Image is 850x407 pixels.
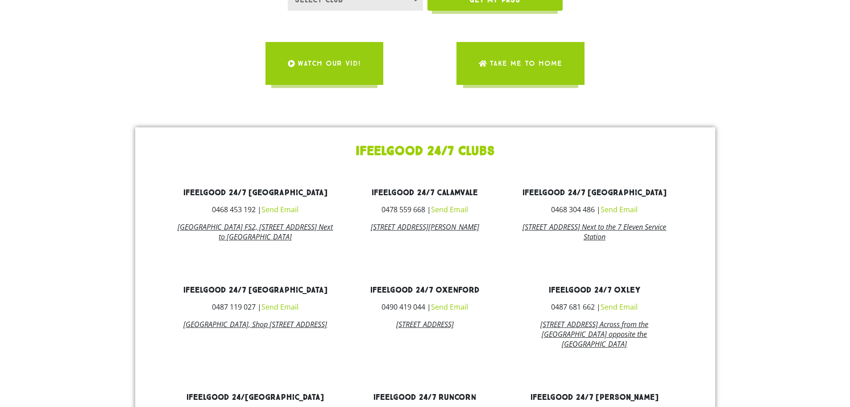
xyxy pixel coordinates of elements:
[347,206,503,213] h3: 0478 559 668 |
[540,319,648,349] a: [STREET_ADDRESS] Across from the [GEOGRAPHIC_DATA] opposite the [GEOGRAPHIC_DATA]
[516,206,672,213] h3: 0468 304 486 |
[261,302,299,312] a: Send Email
[183,285,328,295] a: ifeelgood 24/7 [GEOGRAPHIC_DATA]
[265,42,383,85] a: WATCH OUR VID!
[489,51,562,76] span: Take me to Home
[549,285,640,295] a: ifeelgood 24/7 Oxley
[456,42,585,85] a: Take me to Home
[347,303,503,310] h3: 0490 419 044 |
[187,392,324,403] a: ifeelgood 24/[GEOGRAPHIC_DATA]
[522,188,667,198] a: ifeelgood 24/7 [GEOGRAPHIC_DATA]
[522,222,666,242] a: [STREET_ADDRESS] Next to the 7 Eleven Service Station
[373,392,476,403] a: ifeelgood 24/7 Runcorn
[178,303,334,310] h3: 0487 119 027 |
[601,302,638,312] a: Send Email
[370,285,480,295] a: ifeelgood 24/7 Oxenford
[531,392,659,403] a: ifeelgood 24/7 [PERSON_NAME]
[178,222,333,242] a: [GEOGRAPHIC_DATA] FS2, [STREET_ADDRESS] Next to [GEOGRAPHIC_DATA]
[183,319,327,329] a: [GEOGRAPHIC_DATA], Shop [STREET_ADDRESS]
[396,319,454,329] a: [STREET_ADDRESS]
[298,51,361,76] span: WATCH OUR VID!
[183,188,328,198] a: ifeelgood 24/7 [GEOGRAPHIC_DATA]
[372,188,478,198] a: ifeelgood 24/7 Calamvale
[178,206,334,213] h3: 0468 453 192 |
[601,205,638,214] a: Send Email
[371,222,479,232] a: [STREET_ADDRESS][PERSON_NAME]
[431,205,468,214] a: Send Email
[516,303,672,310] h3: 0487 681 662 |
[431,302,468,312] a: Send Email
[261,205,299,214] a: Send Email
[140,145,711,158] h1: ifeelGood 24/7 clubs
